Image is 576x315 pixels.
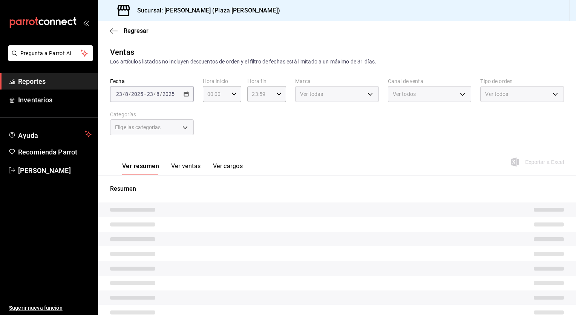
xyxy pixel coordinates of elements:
[485,90,508,98] span: Ver todos
[18,165,92,176] span: [PERSON_NAME]
[116,91,123,97] input: --
[125,91,129,97] input: --
[122,162,243,175] div: navigation tabs
[110,58,564,66] div: Los artículos listados no incluyen descuentos de orden y el filtro de fechas está limitado a un m...
[123,91,125,97] span: /
[18,130,82,139] span: Ayuda
[110,27,149,34] button: Regresar
[131,91,144,97] input: ----
[203,79,242,84] label: Hora inicio
[144,91,146,97] span: -
[388,79,472,84] label: Canal de venta
[9,304,92,312] span: Sugerir nueva función
[5,55,93,63] a: Pregunta a Parrot AI
[300,90,323,98] span: Ver todas
[110,184,564,193] p: Resumen
[8,45,93,61] button: Pregunta a Parrot AI
[110,112,194,117] label: Categorías
[147,91,153,97] input: --
[160,91,162,97] span: /
[480,79,564,84] label: Tipo de orden
[393,90,416,98] span: Ver todos
[129,91,131,97] span: /
[131,6,280,15] h3: Sucursal: [PERSON_NAME] (Plaza [PERSON_NAME])
[156,91,160,97] input: --
[18,95,92,105] span: Inventarios
[83,20,89,26] button: open_drawer_menu
[18,76,92,86] span: Reportes
[122,162,159,175] button: Ver resumen
[213,162,243,175] button: Ver cargos
[171,162,201,175] button: Ver ventas
[110,46,134,58] div: Ventas
[153,91,156,97] span: /
[247,79,286,84] label: Hora fin
[162,91,175,97] input: ----
[18,147,92,157] span: Recomienda Parrot
[115,124,161,131] span: Elige las categorías
[110,79,194,84] label: Fecha
[295,79,379,84] label: Marca
[20,49,81,57] span: Pregunta a Parrot AI
[124,27,149,34] span: Regresar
